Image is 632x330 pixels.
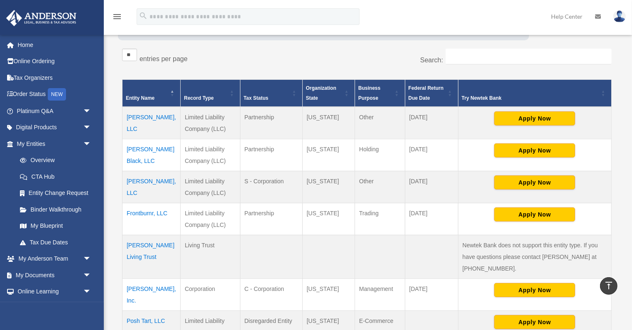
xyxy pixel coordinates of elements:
td: Frontburnr, LLC [122,203,181,235]
th: Try Newtek Bank : Activate to sort [458,79,611,107]
td: Limited Liability Company (LLC) [181,203,240,235]
a: My Anderson Teamarrow_drop_down [6,251,104,267]
td: [DATE] [405,171,458,203]
span: arrow_drop_down [83,283,100,300]
td: [US_STATE] [302,139,355,171]
td: [PERSON_NAME], LLC [122,107,181,139]
a: Entity Change Request [12,185,100,202]
span: arrow_drop_down [83,267,100,284]
span: arrow_drop_down [83,103,100,120]
td: Corporation [181,278,240,310]
i: search [139,11,148,20]
td: [DATE] [405,107,458,139]
td: C - Corporation [240,278,302,310]
td: Management [355,278,405,310]
td: Living Trust [181,235,240,278]
th: Business Purpose: Activate to sort [355,79,405,107]
th: Federal Return Due Date: Activate to sort [405,79,458,107]
td: [DATE] [405,139,458,171]
a: Order StatusNEW [6,86,104,103]
td: [US_STATE] [302,107,355,139]
td: Holding [355,139,405,171]
td: Other [355,107,405,139]
a: Binder Walkthrough [12,201,100,218]
td: Trading [355,203,405,235]
td: [PERSON_NAME], LLC [122,171,181,203]
th: Tax Status: Activate to sort [240,79,302,107]
span: arrow_drop_down [83,251,100,268]
span: Record Type [184,95,214,101]
button: Apply Now [494,175,575,190]
a: My Blueprint [12,218,100,234]
a: My Documentsarrow_drop_down [6,267,104,283]
th: Record Type: Activate to sort [181,79,240,107]
td: Limited Liability Company (LLC) [181,171,240,203]
span: Federal Return Due Date [409,85,444,101]
a: Digital Productsarrow_drop_down [6,119,104,136]
a: Tax Organizers [6,69,104,86]
td: Limited Liability Company (LLC) [181,139,240,171]
button: Apply Now [494,111,575,126]
td: Newtek Bank does not support this entity type. If you have questions please contact [PERSON_NAME]... [458,235,611,278]
td: Other [355,171,405,203]
span: arrow_drop_down [83,135,100,153]
td: [US_STATE] [302,278,355,310]
i: vertical_align_top [604,281,614,291]
span: arrow_drop_down [83,300,100,317]
td: S - Corporation [240,171,302,203]
span: arrow_drop_down [83,119,100,136]
a: Billingarrow_drop_down [6,300,104,316]
a: vertical_align_top [600,277,617,295]
td: Limited Liability Company (LLC) [181,107,240,139]
a: Overview [12,152,96,169]
img: User Pic [613,10,626,22]
td: [PERSON_NAME] Black, LLC [122,139,181,171]
td: [DATE] [405,203,458,235]
i: menu [112,12,122,22]
a: My Entitiesarrow_drop_down [6,135,100,152]
td: Partnership [240,203,302,235]
label: Search: [420,57,443,64]
a: Tax Due Dates [12,234,100,251]
td: [US_STATE] [302,203,355,235]
button: Apply Now [494,207,575,222]
button: Apply Now [494,143,575,158]
td: [US_STATE] [302,171,355,203]
button: Apply Now [494,315,575,329]
a: Platinum Q&Aarrow_drop_down [6,103,104,119]
th: Entity Name: Activate to invert sorting [122,79,181,107]
a: menu [112,15,122,22]
a: Online Ordering [6,53,104,70]
div: Try Newtek Bank [462,93,599,103]
td: [PERSON_NAME] Living Trust [122,235,181,278]
img: Anderson Advisors Platinum Portal [4,10,79,26]
a: Home [6,37,104,53]
span: Organization State [306,85,336,101]
button: Apply Now [494,283,575,297]
span: Entity Name [126,95,154,101]
div: NEW [48,88,66,101]
td: [PERSON_NAME], Inc. [122,278,181,310]
th: Organization State: Activate to sort [302,79,355,107]
td: [DATE] [405,278,458,310]
a: CTA Hub [12,168,100,185]
label: entries per page [140,55,188,62]
span: Tax Status [244,95,269,101]
a: Online Learningarrow_drop_down [6,283,104,300]
span: Business Purpose [358,85,380,101]
td: Partnership [240,139,302,171]
td: Partnership [240,107,302,139]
